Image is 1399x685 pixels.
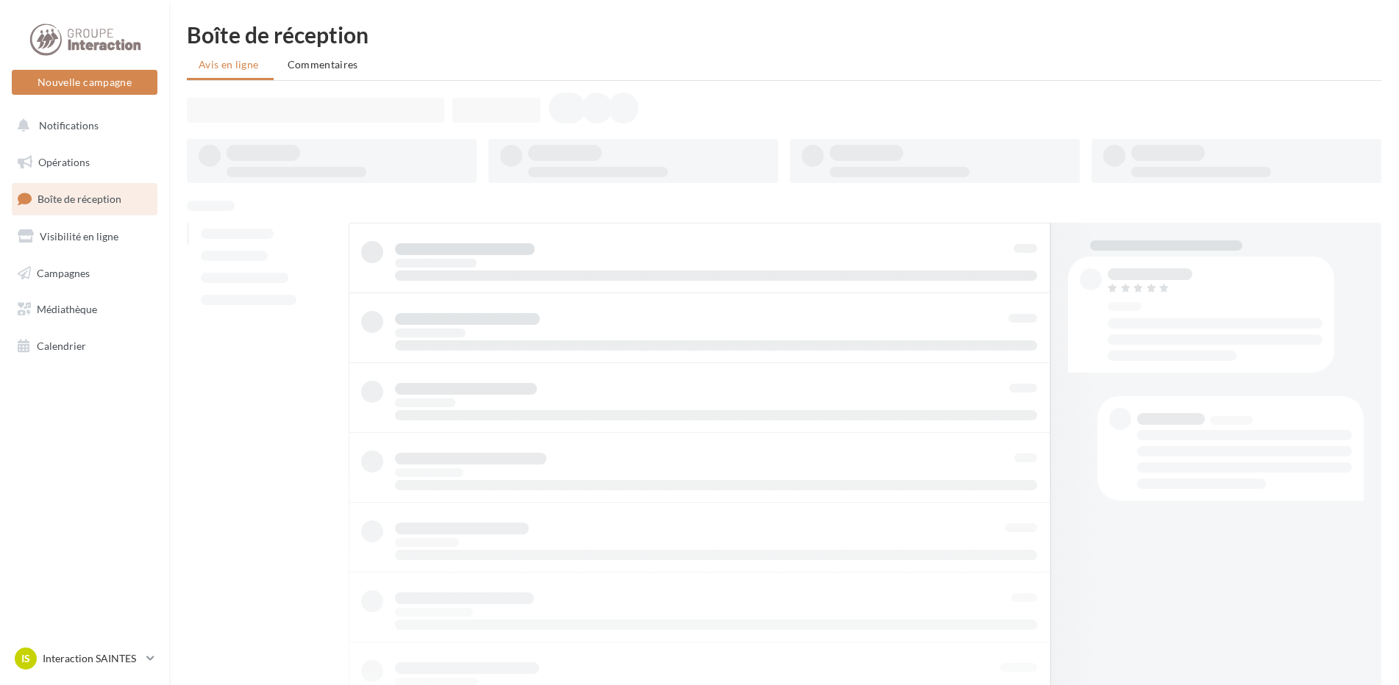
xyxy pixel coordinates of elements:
[38,193,121,205] span: Boîte de réception
[37,340,86,352] span: Calendrier
[9,110,154,141] button: Notifications
[9,294,160,325] a: Médiathèque
[9,221,160,252] a: Visibilité en ligne
[12,70,157,95] button: Nouvelle campagne
[37,266,90,279] span: Campagnes
[9,258,160,289] a: Campagnes
[9,331,160,362] a: Calendrier
[37,303,97,315] span: Médiathèque
[9,183,160,215] a: Boîte de réception
[38,156,90,168] span: Opérations
[40,230,118,243] span: Visibilité en ligne
[12,645,157,673] a: IS Interaction SAINTES
[9,147,160,178] a: Opérations
[288,58,358,71] span: Commentaires
[187,24,1381,46] div: Boîte de réception
[43,651,140,666] p: Interaction SAINTES
[21,651,30,666] span: IS
[39,119,99,132] span: Notifications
